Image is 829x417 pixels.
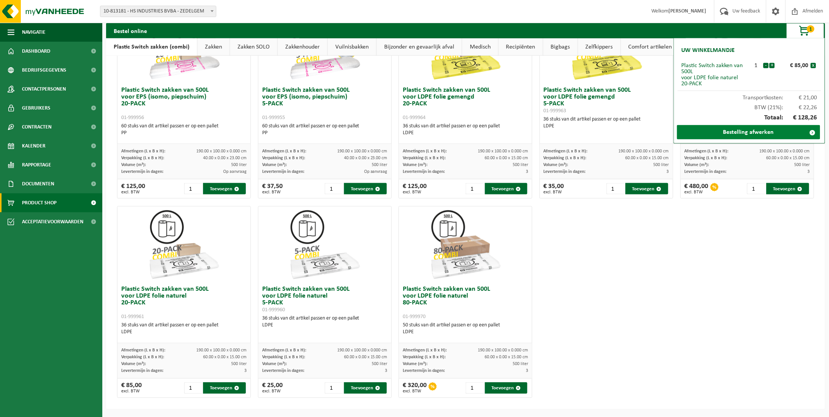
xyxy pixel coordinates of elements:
span: Verpakking (L x B x H): [121,355,164,360]
span: Levertermijn in dagen: [262,169,304,174]
div: € 85,00 [121,383,142,394]
span: € 21,00 [784,95,818,101]
h2: Uw winkelmandje [678,42,739,59]
span: Op aanvraag [364,169,388,174]
div: € 37,50 [262,183,283,194]
div: BTW (21%): [678,101,821,111]
span: Volume (m³): [262,362,287,367]
span: 500 liter [231,362,247,367]
span: 3 [526,169,528,174]
a: Medisch [462,38,498,56]
span: Afmetingen (L x B x H): [403,348,447,353]
div: 36 stuks van dit artikel passen er op een pallet [262,315,388,329]
span: Levertermijn in dagen: [403,169,445,174]
button: Toevoegen [626,183,668,194]
span: 10-813181 - HS INDUSTRIES BVBA - ZEDELGEM [100,6,216,17]
div: Transportkosten: [678,91,821,101]
span: 3 [385,369,388,373]
span: Gebruikers [22,99,50,118]
span: Afmetingen (L x B x H): [121,149,165,154]
span: € 128,26 [784,114,818,121]
span: Afmetingen (L x B x H): [262,348,306,353]
span: Afmetingen (L x B x H): [544,149,588,154]
button: Toevoegen [344,383,387,394]
div: € 25,00 [262,383,283,394]
a: Zakken SOLO [230,38,277,56]
span: Levertermijn in dagen: [262,369,304,373]
input: 1 [184,183,203,194]
button: Toevoegen [203,183,246,194]
input: 1 [607,183,625,194]
span: 190.00 x 100.00 x 0.000 cm [196,149,247,154]
span: Levertermijn in dagen: [685,169,727,174]
div: € 125,00 [121,183,145,194]
div: LDPE [403,130,528,136]
a: Plastic Switch zakken (combi) [106,38,197,56]
span: 500 liter [513,163,528,167]
span: 60.00 x 0.00 x 15.00 cm [626,156,669,160]
span: 01-999960 [262,307,285,313]
span: 190.00 x 100.00 x 0.000 cm [619,149,669,154]
div: 36 stuks van dit artikel passen er op een pallet [121,322,247,336]
button: 1 [787,23,824,38]
h2: Bestel online [106,23,155,38]
div: PP [262,130,388,136]
span: Verpakking (L x B x H): [262,156,305,160]
span: Volume (m³): [121,362,146,367]
a: Vuilnisbakken [328,38,376,56]
div: 36 stuks van dit artikel passen er op een pallet [544,116,669,130]
input: 1 [184,383,203,394]
span: Verpakking (L x B x H): [121,156,164,160]
a: Comfort artikelen [621,38,680,56]
span: Kalender [22,136,45,155]
strong: [PERSON_NAME] [669,8,707,14]
span: 01-999970 [403,314,425,320]
span: excl. BTW [121,190,145,194]
div: LDPE [262,322,388,329]
a: Zakkenhouder [278,38,327,56]
div: LDPE [544,123,669,130]
div: PP [121,130,247,136]
button: Toevoegen [485,183,528,194]
a: Bigbags [543,38,578,56]
button: Toevoegen [203,383,246,394]
span: Afmetingen (L x B x H): [121,348,165,353]
span: Volume (m³): [403,362,427,367]
span: Volume (m³): [262,163,287,167]
span: 40.00 x 0.00 x 23.00 cm [344,156,388,160]
span: Contactpersonen [22,80,66,99]
h3: Plastic Switch zakken van 500L voor EPS (isomo, piepschuim) 5-PACK [262,87,388,121]
span: Verpakking (L x B x H): [403,355,446,360]
h3: Plastic Switch zakken van 500L voor LDPE folie gemengd 5-PACK [544,87,669,114]
h3: Plastic Switch zakken van 500L voor LDPE folie naturel 5-PACK [262,286,388,314]
span: 01-999956 [121,115,144,121]
div: € 320,00 [403,383,427,394]
div: 36 stuks van dit artikel passen er op een pallet [403,123,528,136]
span: excl. BTW [262,190,283,194]
button: Toevoegen [344,183,387,194]
button: - [763,63,769,68]
span: Afmetingen (L x B x H): [262,149,306,154]
span: excl. BTW [685,190,709,194]
a: Bijzonder en gevaarlijk afval [377,38,462,56]
span: 01-999961 [121,314,144,320]
span: 60.00 x 0.00 x 15.00 cm [485,156,528,160]
h3: Plastic Switch zakken van 500L voor EPS (isomo, piepschuim) 20-PACK [121,87,247,121]
span: Dashboard [22,42,50,61]
a: Recipiënten [499,38,543,56]
span: Afmetingen (L x B x H): [403,149,447,154]
img: 01-999960 [287,207,363,282]
span: 190.00 x 100.00 x 0.000 cm [337,348,388,353]
span: Verpakking (L x B x H): [262,355,305,360]
span: 01-999955 [262,115,285,121]
a: Zakken [197,38,230,56]
span: 3 [526,369,528,373]
button: + [770,63,775,68]
input: 1 [466,383,484,394]
span: 190.00 x 100.00 x 0.000 cm [478,348,528,353]
h3: Plastic Switch zakken van 500L voor LDPE folie naturel 20-PACK [121,286,247,320]
span: 500 liter [513,362,528,367]
span: 3 [667,169,669,174]
div: 60 stuks van dit artikel passen er op een pallet [121,123,247,136]
div: € 480,00 [685,183,709,194]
